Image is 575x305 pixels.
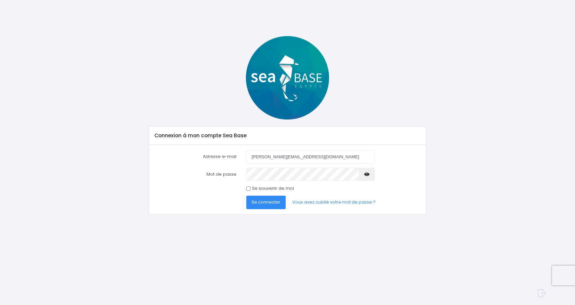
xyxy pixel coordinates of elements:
a: Vous avez oublié votre mot de passe ? [287,196,381,209]
span: Se connecter [252,199,280,205]
div: Connexion à mon compte Sea Base [149,126,426,145]
label: Se souvenir de moi [252,185,294,192]
button: Se connecter [246,196,286,209]
label: Mot de passe [149,168,241,181]
label: Adresse e-mail [149,150,241,163]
